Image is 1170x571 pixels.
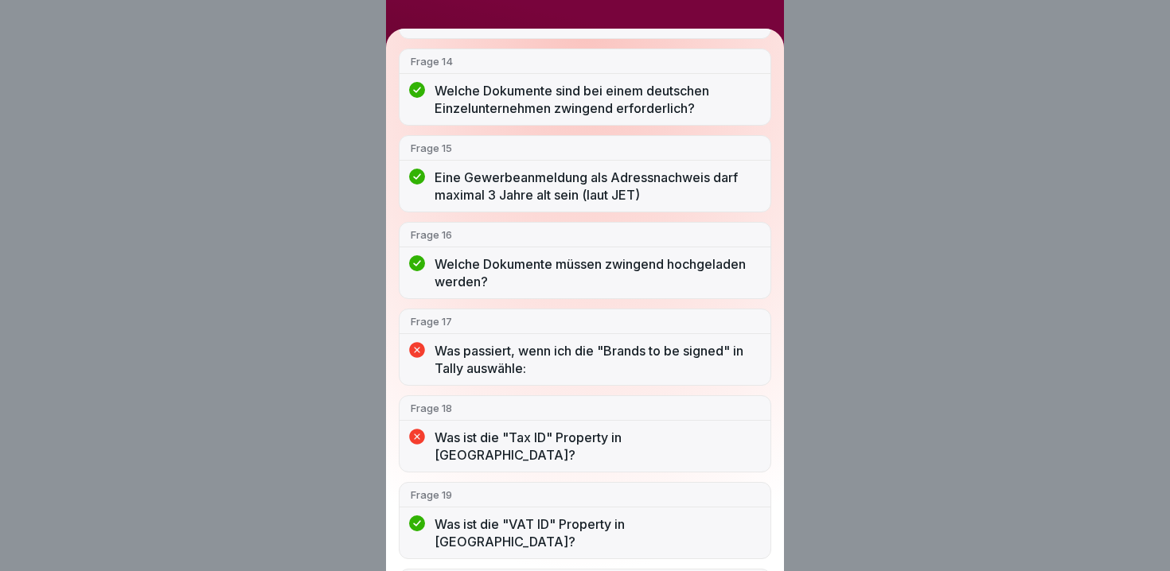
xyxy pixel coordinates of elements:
p: Welche Dokumente müssen zwingend hochgeladen werden? [435,255,759,290]
p: Frage 14 [411,54,759,68]
p: Frage 18 [411,401,759,415]
p: Frage 19 [411,487,759,502]
p: Welche Dokumente sind bei einem deutschen Einzelunternehmen zwingend erforderlich? [435,82,759,117]
p: Was passiert, wenn ich die "Brands to be signed" in Tally auswähle: [435,342,759,377]
p: Frage 15 [411,141,759,155]
p: Was ist die "VAT ID" Property in [GEOGRAPHIC_DATA]? [435,515,759,550]
p: Frage 16 [411,227,759,242]
p: Eine Gewerbeanmeldung als Adressnachweis darf maximal 3 Jahre alt sein (laut JET) [435,169,759,204]
p: Was ist die "Tax ID" Property in [GEOGRAPHIC_DATA]? [435,429,759,464]
p: Frage 17 [411,314,759,328]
